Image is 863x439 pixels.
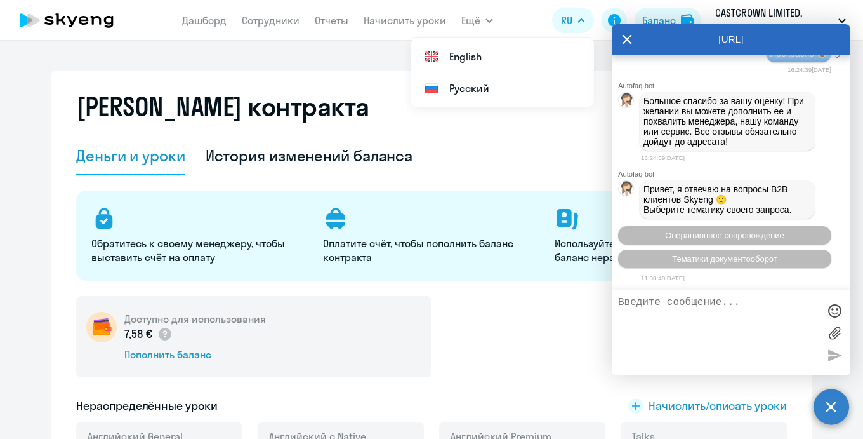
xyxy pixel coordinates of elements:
button: Балансbalance [635,8,701,33]
div: Autofaq bot [618,82,850,90]
div: Пополнить баланс [124,348,266,361]
p: Обратитесь к своему менеджеру, чтобы выставить счёт на оплату [91,236,308,264]
p: CASTCROWN LIMITED, CASTCROWN LIMITED [715,5,833,36]
h5: Доступно для использования [124,312,266,326]
span: Тематики документооборот [672,254,777,264]
ul: Ещё [411,38,594,107]
img: bot avatar [619,181,635,199]
time: 16:24:39[DATE] [787,66,831,73]
button: CASTCROWN LIMITED, CASTCROWN LIMITED [709,5,852,36]
span: Ещё [461,13,480,28]
img: English [424,49,439,64]
span: Большое спасибо за вашу оценку! При желании вы можете дополнить ее и похвалить менеджера, нашу ко... [643,96,807,147]
label: Лимит 10 файлов [825,323,844,342]
div: Деньги и уроки [76,145,185,166]
span: Начислить/списать уроки [649,398,787,414]
img: wallet-circle.png [86,312,117,342]
button: Операционное сопровождение [618,226,831,245]
a: Дашборд [182,14,227,27]
button: Тематики документооборот [618,250,831,268]
h2: [PERSON_NAME] контракта [76,91,369,122]
time: 11:38:48[DATE] [641,274,685,281]
img: bot avatar [619,93,635,111]
img: Русский [424,81,439,96]
p: Оплатите счёт, чтобы пополнить баланс контракта [323,236,539,264]
p: 7,58 € [124,326,173,342]
span: Операционное сопровождение [665,231,784,240]
button: Ещё [461,8,493,33]
span: RU [561,13,572,28]
button: RU [552,8,594,33]
div: История изменений баланса [206,145,413,166]
div: Баланс [642,13,676,28]
span: Привет, я отвечаю на вопросы B2B клиентов Skyeng 🙂 Выберите тематику своего запроса. [643,184,792,215]
img: balance [681,14,694,27]
h5: Нераспределённые уроки [76,398,218,414]
a: Сотрудники [242,14,300,27]
p: Используйте деньги, чтобы начислять на баланс нераспределённые уроки [555,236,771,264]
div: Autofaq bot [618,170,850,178]
time: 16:24:39[DATE] [641,154,685,161]
a: Начислить уроки [364,14,446,27]
a: Отчеты [315,14,348,27]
